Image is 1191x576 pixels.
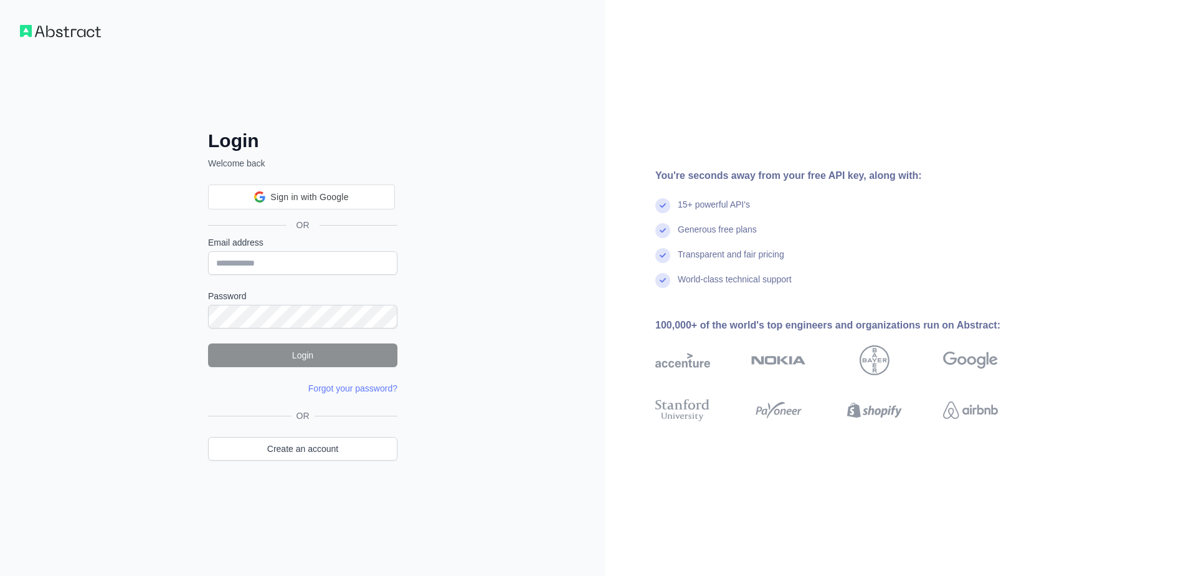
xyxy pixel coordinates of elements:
[208,130,397,152] h2: Login
[208,185,395,209] div: Sign in with Google
[208,157,397,170] p: Welcome back
[655,168,1038,183] div: You're seconds away from your free API key, along with:
[208,343,397,367] button: Login
[678,248,784,273] div: Transparent and fair pricing
[655,223,670,238] img: check mark
[292,410,315,422] span: OR
[751,345,806,375] img: nokia
[308,383,397,393] a: Forgot your password?
[20,25,101,37] img: Workflow
[208,290,397,302] label: Password
[655,318,1038,333] div: 100,000+ of the world's top engineers and organizations run on Abstract:
[655,198,670,213] img: check mark
[208,236,397,249] label: Email address
[847,396,902,424] img: shopify
[287,219,320,231] span: OR
[860,345,890,375] img: bayer
[655,345,710,375] img: accenture
[943,396,998,424] img: airbnb
[655,396,710,424] img: stanford university
[943,345,998,375] img: google
[678,198,750,223] div: 15+ powerful API's
[270,191,348,204] span: Sign in with Google
[678,273,792,298] div: World-class technical support
[655,248,670,263] img: check mark
[655,273,670,288] img: check mark
[751,396,806,424] img: payoneer
[678,223,757,248] div: Generous free plans
[208,437,397,461] a: Create an account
